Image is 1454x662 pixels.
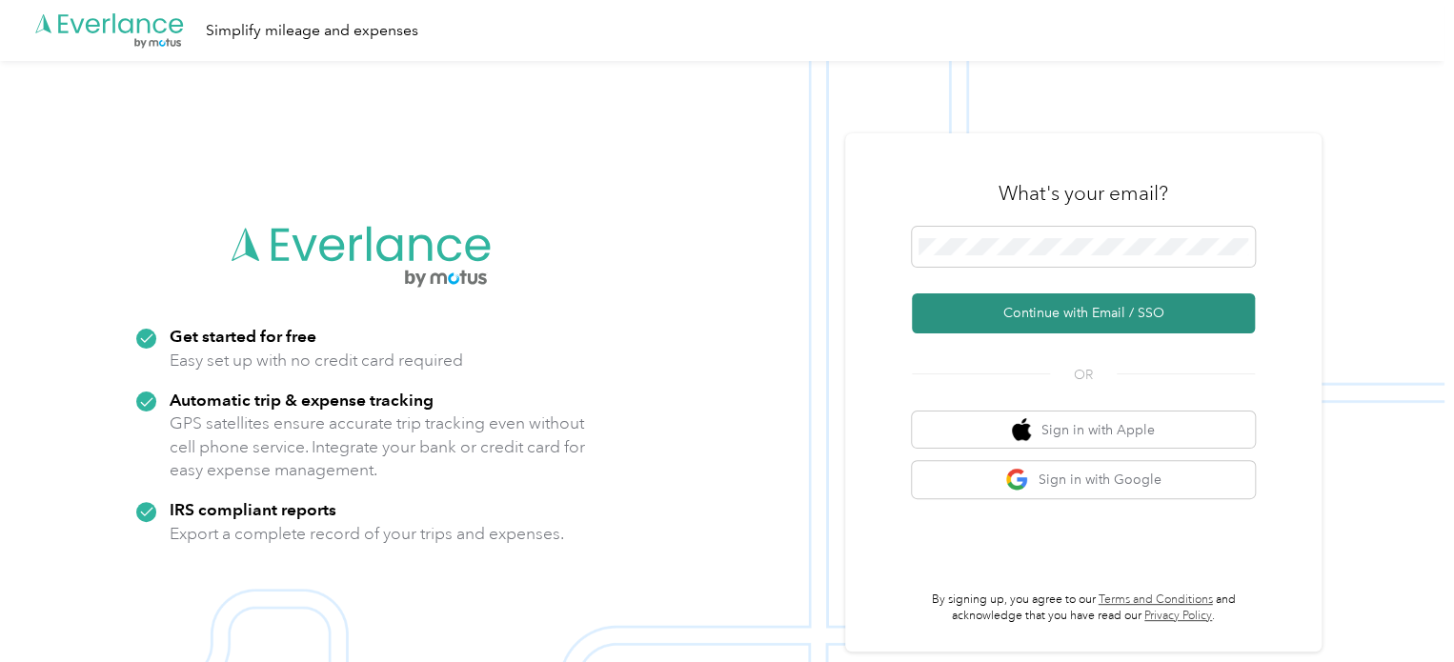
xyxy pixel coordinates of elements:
p: By signing up, you agree to our and acknowledge that you have read our . [912,592,1255,625]
strong: Automatic trip & expense tracking [170,390,434,410]
strong: Get started for free [170,326,316,346]
button: Continue with Email / SSO [912,293,1255,333]
strong: IRS compliant reports [170,499,336,519]
button: apple logoSign in with Apple [912,411,1255,449]
button: google logoSign in with Google [912,461,1255,498]
p: Easy set up with no credit card required [170,349,463,372]
div: Simplify mileage and expenses [206,19,418,43]
img: apple logo [1012,418,1031,442]
a: Terms and Conditions [1099,592,1213,607]
p: Export a complete record of your trips and expenses. [170,522,564,546]
a: Privacy Policy [1144,609,1212,623]
span: OR [1050,365,1117,385]
img: google logo [1005,468,1029,491]
p: GPS satellites ensure accurate trip tracking even without cell phone service. Integrate your bank... [170,411,586,482]
h3: What's your email? [999,180,1168,207]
